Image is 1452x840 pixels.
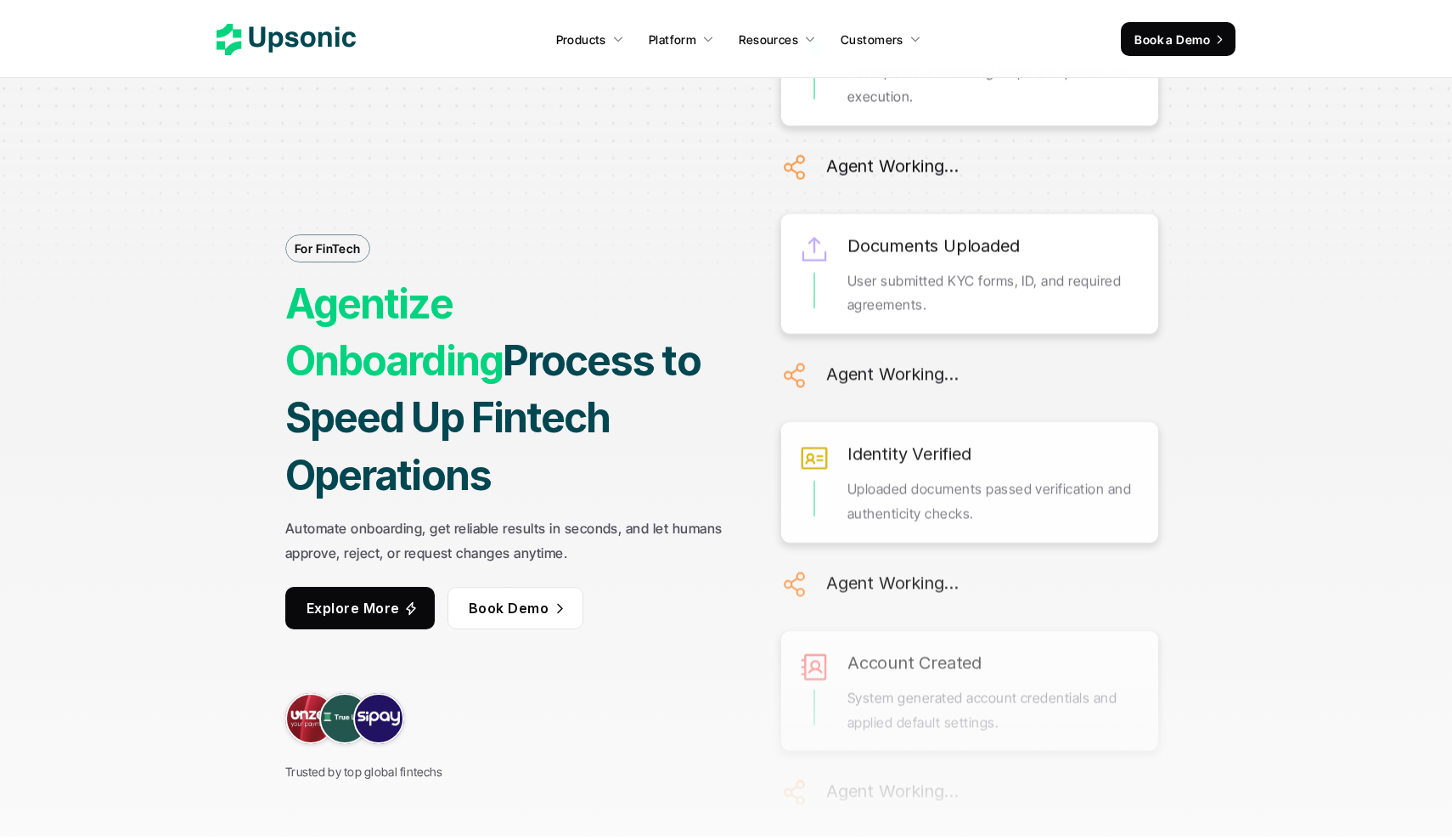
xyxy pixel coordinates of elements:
[285,587,435,629] a: Explore More
[847,231,1019,260] h6: Documents Uploaded
[447,587,583,629] a: Book Demo
[649,31,696,48] p: Platform
[847,685,1141,735] p: System generated account credentials and applied default settings.
[847,439,971,468] h6: Identity Verified
[847,268,1141,318] p: User submitted KYC forms, ID, and required agreements.
[285,279,503,386] strong: Agentize Onboarding
[295,240,361,257] p: For FinTech
[847,648,982,677] h6: Account Created
[847,59,1141,109] p: All required onboarding steps are queued for execution.
[739,31,798,48] p: Resources
[556,31,606,48] p: Products
[826,568,959,597] h6: Agent Working...
[826,359,959,388] h6: Agent Working...
[826,776,959,805] h6: Agent Working...
[285,761,442,782] p: Trusted by top global fintechs
[285,520,726,561] strong: Automate onboarding, get reliable results in seconds, and let humans approve, reject, or request ...
[546,24,634,54] a: Products
[469,595,549,620] p: Book Demo
[285,335,708,499] strong: Process to Speed Up Fintech Operations
[1134,31,1210,48] p: Book a Demo
[307,595,400,620] p: Explore More
[847,476,1141,526] p: Uploaded documents passed verification and authenticity checks.
[826,151,959,180] h6: Agent Working...
[841,31,903,48] p: Customers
